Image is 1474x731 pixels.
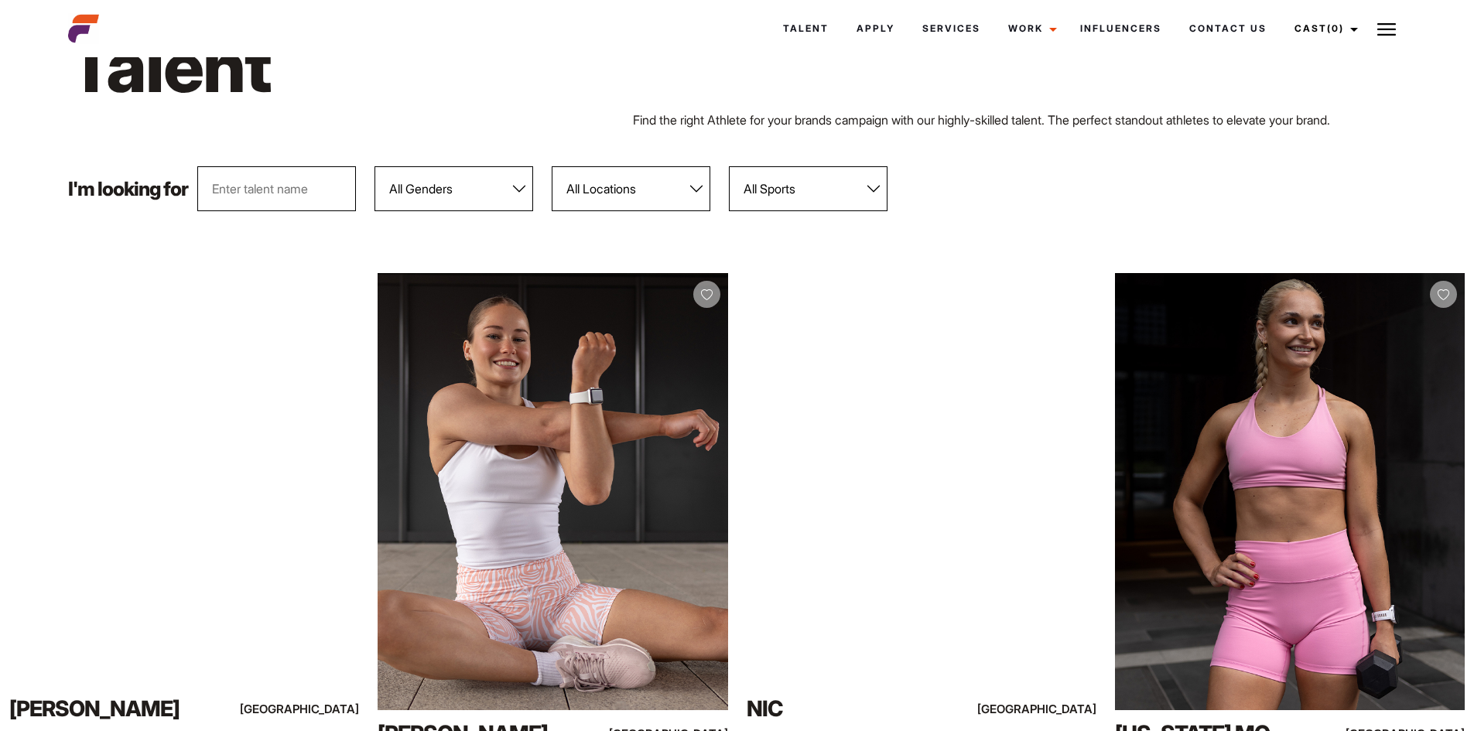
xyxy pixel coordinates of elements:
p: I'm looking for [68,179,188,199]
a: Apply [843,8,908,50]
img: cropped-aefm-brand-fav-22-square.png [68,13,99,44]
p: Find the right Athlete for your brands campaign with our highly-skilled talent. The perfect stand... [633,111,1405,129]
img: Burger icon [1377,20,1396,39]
a: Cast(0) [1281,8,1367,50]
div: Nic [747,693,956,724]
a: Work [994,8,1066,50]
a: Contact Us [1175,8,1281,50]
div: [GEOGRAPHIC_DATA] [991,699,1096,719]
div: [GEOGRAPHIC_DATA] [255,699,360,719]
div: [PERSON_NAME] [9,693,219,724]
a: Talent [769,8,843,50]
h1: Talent [68,22,840,111]
span: (0) [1327,22,1344,34]
a: Influencers [1066,8,1175,50]
a: Services [908,8,994,50]
input: Enter talent name [197,166,356,211]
